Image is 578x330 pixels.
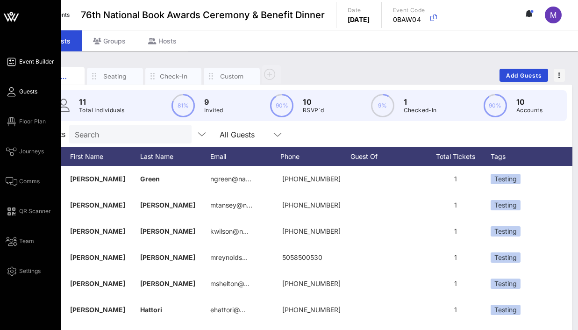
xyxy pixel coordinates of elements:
div: M [545,7,562,23]
a: Settings [6,265,41,277]
a: Team [6,236,34,247]
p: [DATE] [348,15,370,24]
div: Phone [280,147,350,166]
p: 10 [303,96,324,108]
p: ehattori@… [210,297,245,323]
span: Journeys [19,147,44,156]
div: First Name [70,147,140,166]
div: All Guests [220,130,255,139]
p: Accounts [516,106,542,115]
a: Guests [6,86,37,97]
span: +16467626311 [282,227,341,235]
div: Groups [82,30,137,51]
span: +13107731004 [282,280,341,287]
span: QR Scanner [19,207,51,215]
div: Testing [491,252,521,263]
p: mreynolds… [210,244,248,271]
div: 1 [421,192,491,218]
div: 1 [421,271,491,297]
span: Green [140,175,160,183]
div: Total Tickets [421,147,491,166]
a: Journeys [6,146,44,157]
span: M [550,10,557,20]
span: Event Builder [19,57,54,66]
p: 10 [516,96,542,108]
button: Add Guests [500,69,548,82]
div: 1 [421,218,491,244]
span: Hattori [140,306,162,314]
span: Guests [19,87,37,96]
span: [PERSON_NAME] [70,280,125,287]
div: Custom [218,72,246,81]
span: [PERSON_NAME] [140,201,195,209]
p: 9 [204,96,223,108]
div: Testing [491,174,521,184]
span: [PERSON_NAME] [140,253,195,261]
span: Team [19,237,34,245]
p: mshelton@… [210,271,250,297]
span: [PERSON_NAME] [70,227,125,235]
a: Comms [6,176,40,187]
p: Date [348,6,370,15]
div: Check-In [159,72,187,81]
div: Seating [101,72,129,81]
p: 0BAW04 [393,15,425,24]
span: +18056303998 [282,175,341,183]
div: Hosts [137,30,188,51]
a: Event Builder [6,56,54,67]
span: [PERSON_NAME] [140,280,195,287]
span: [PERSON_NAME] [70,201,125,209]
a: Floor Plan [6,116,46,127]
a: QR Scanner [6,206,51,217]
p: RSVP`d [303,106,324,115]
p: 1 [404,96,437,108]
span: +16464799676 [282,201,341,209]
div: Testing [491,226,521,237]
span: Settings [19,267,41,275]
span: [PERSON_NAME] [70,175,125,183]
div: Testing [491,279,521,289]
div: Email [210,147,280,166]
p: Invited [204,106,223,115]
span: +16319422569 [282,306,341,314]
div: 1 [421,244,491,271]
p: 11 [79,96,125,108]
p: Checked-In [404,106,437,115]
div: Guest Of [350,147,421,166]
span: Add Guests [506,72,542,79]
p: Event Code [393,6,425,15]
div: Testing [491,305,521,315]
span: 76th National Book Awards Ceremony & Benefit Dinner [81,8,325,22]
div: Testing [491,200,521,210]
span: [PERSON_NAME] [70,253,125,261]
span: Floor Plan [19,117,46,126]
div: 1 [421,166,491,192]
div: Last Name [140,147,210,166]
span: [PERSON_NAME] [70,306,125,314]
div: All Guests [214,125,289,143]
p: ngreen@na… [210,166,251,192]
div: Tags [491,147,570,166]
span: [PERSON_NAME] [140,227,195,235]
span: Comms [19,177,40,186]
p: kwilson@n… [210,218,249,244]
span: 5058500530 [282,253,322,261]
p: mtansey@n… [210,192,252,218]
p: Total Individuals [79,106,125,115]
div: 1 [421,297,491,323]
